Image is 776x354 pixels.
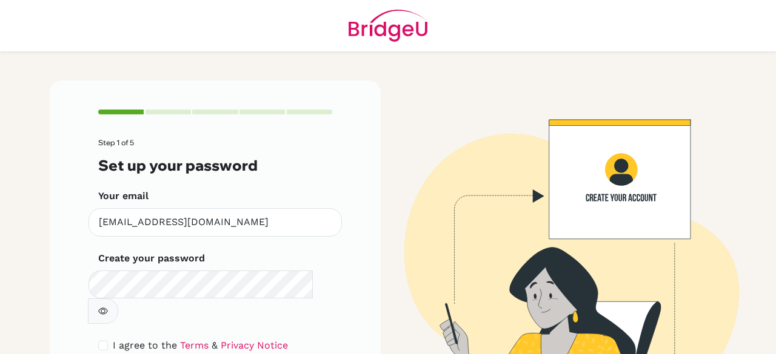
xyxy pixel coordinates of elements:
input: Insert your email* [89,208,342,237]
a: Terms [180,339,209,351]
span: I agree to the [113,339,177,351]
label: Create your password [98,251,205,266]
a: Privacy Notice [221,339,288,351]
h3: Set up your password [98,157,332,174]
label: Your email [98,189,149,203]
span: Step 1 of 5 [98,138,134,147]
span: & [212,339,218,351]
